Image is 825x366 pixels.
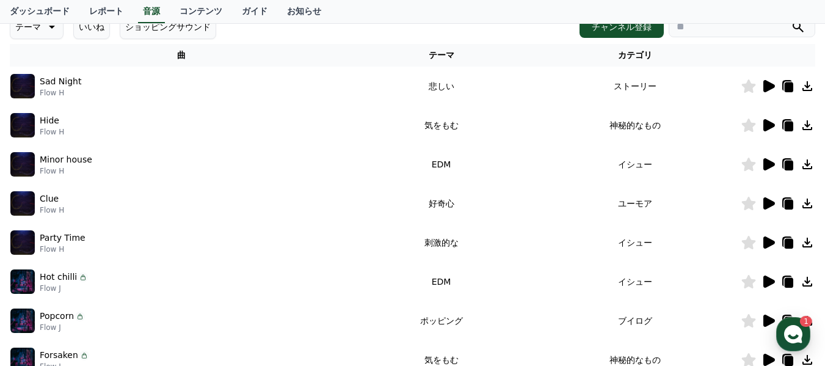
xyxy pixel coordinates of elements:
p: Flow J [40,323,85,332]
button: テーマ [10,15,64,39]
img: music [10,309,35,333]
img: music [10,269,35,294]
button: チャンネル登録 [580,16,664,38]
img: music [10,191,35,216]
td: ブイログ [529,301,741,340]
span: 1 [124,264,128,274]
td: ポッピング [353,301,529,340]
span: Messages [101,284,137,293]
a: Settings [158,265,234,295]
th: カテゴリ [529,44,741,67]
p: Forsaken [40,349,78,362]
td: ユーモア [529,184,741,223]
td: イシュー [529,223,741,262]
th: 曲 [10,44,353,67]
td: イシュー [529,262,741,301]
p: Flow H [40,244,85,254]
img: music [10,230,35,255]
p: Clue [40,192,59,205]
p: テーマ [15,18,41,35]
th: テーマ [353,44,529,67]
p: Flow H [40,205,64,215]
td: 刺激的な [353,223,529,262]
p: Flow H [40,127,64,137]
span: Settings [181,283,211,293]
td: EDM [353,145,529,184]
p: Flow H [40,166,92,176]
p: Sad Night [40,75,81,88]
p: Flow H [40,88,81,98]
img: music [10,152,35,177]
a: 1Messages [81,265,158,295]
td: 悲しい [353,67,529,106]
td: イシュー [529,145,741,184]
td: 気をもむ [353,106,529,145]
td: EDM [353,262,529,301]
p: Flow J [40,284,88,293]
p: Party Time [40,232,85,244]
p: Popcorn [40,310,74,323]
button: ショッピングサウンド [120,15,216,39]
p: Hide [40,114,59,127]
a: Home [4,265,81,295]
img: music [10,74,35,98]
td: ストーリー [529,67,741,106]
img: music [10,113,35,137]
span: Home [31,283,53,293]
button: いいね [73,15,110,39]
td: 好奇心 [353,184,529,223]
td: 神秘的なもの [529,106,741,145]
p: Hot chilli [40,271,77,284]
p: Minor house [40,153,92,166]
